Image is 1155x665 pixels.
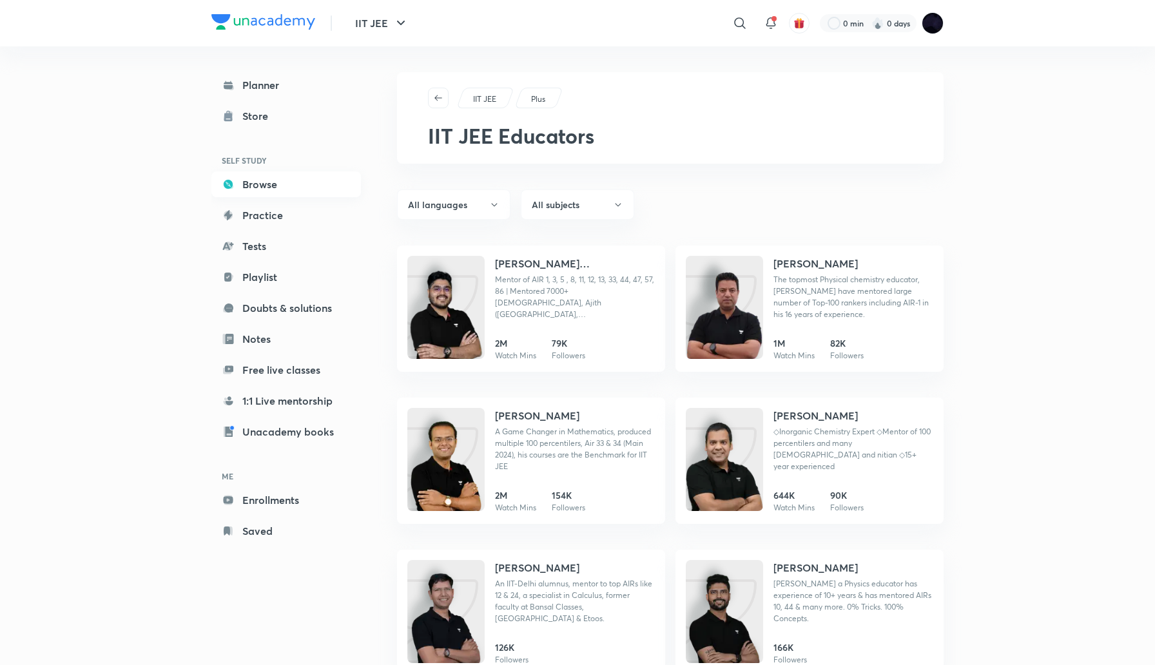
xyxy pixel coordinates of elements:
button: IIT JEE [347,10,416,36]
h4: [PERSON_NAME] [773,560,858,575]
a: Free live classes [211,357,361,383]
p: Watch Mins [495,502,536,514]
a: Doubts & solutions [211,295,361,321]
a: Practice [211,202,361,228]
img: avatar [793,17,805,29]
p: Mentor of AIR 1, 3, 5 , 8, 11, 12, 13, 33, 44, 47, 57, 86 | Mentored 7000+ IITians, Ajith (MIT, U... [495,274,655,320]
a: Unacademy[PERSON_NAME]A Game Changer in Mathematics, produced multiple 100 percentilers, Air 33 &... [397,398,665,524]
img: Unacademy [407,269,485,372]
button: All subjects [521,189,634,220]
a: Playlist [211,264,361,290]
p: Watch Mins [495,350,536,361]
h6: 154K [552,488,585,502]
p: Followers [552,502,585,514]
p: Plus [531,93,545,105]
button: All languages [397,189,510,220]
h6: 1M [773,336,815,350]
img: Megha Gor [922,12,944,34]
h6: 166K [773,641,807,654]
a: IIT JEE [471,93,499,105]
p: A Game Changer in Mathematics, produced multiple 100 percentilers, Air 33 & 34 (Main 2024), his c... [495,426,655,472]
h6: 644K [773,488,815,502]
a: Enrollments [211,487,361,513]
h4: [PERSON_NAME] [773,256,858,271]
p: The topmost Physical chemistry educator, BJ sir have mentored large number of Top-100 rankers inc... [773,274,933,320]
h6: SELF STUDY [211,149,361,171]
h6: 126K [495,641,529,654]
a: Notes [211,326,361,352]
h4: [PERSON_NAME] [495,560,579,575]
img: Unacademy [686,421,763,524]
a: Tests [211,233,361,259]
h6: 79K [552,336,585,350]
a: 1:1 Live mentorship [211,388,361,414]
p: Followers [830,350,864,361]
h1: IIT JEE Educators [428,124,944,148]
h6: 2M [495,336,536,350]
h6: ME [211,465,361,487]
p: Watch Mins [773,350,815,361]
a: Unacademy[PERSON_NAME] [PERSON_NAME]Mentor of AIR 1, 3, 5 , 8, 11, 12, 13, 33, 44, 47, 57, 86 | M... [397,246,665,372]
p: Prateek Jain a Physics educator has experience of 10+ years & has mentored AIRs 10, 44 & many mor... [773,578,933,624]
p: Followers [830,502,864,514]
a: Saved [211,518,361,544]
h4: [PERSON_NAME] [PERSON_NAME] [495,256,655,271]
p: An IIT-Delhi alumnus, mentor to top AIRs like 12 & 24, a specialist in Calculus, former faculty a... [495,578,655,624]
a: Unacademy[PERSON_NAME]The topmost Physical chemistry educator, [PERSON_NAME] have mentored large ... [675,246,944,372]
a: Company Logo [211,14,315,33]
img: Company Logo [211,14,315,30]
h4: [PERSON_NAME] [773,408,858,423]
button: avatar [789,13,810,34]
a: Store [211,103,361,129]
img: Unacademy [407,421,485,524]
p: Followers [552,350,585,361]
h6: 2M [495,488,536,502]
p: IIT JEE [473,93,496,105]
h6: 82K [830,336,864,350]
a: Browse [211,171,361,197]
img: Unacademy [686,269,763,372]
a: Planner [211,72,361,98]
h4: [PERSON_NAME] [495,408,579,423]
p: ◇Inorganic Chemistry Expert ◇Mentor of 100 percentilers and many iitians and nitian ◇15+ year exp... [773,426,933,472]
p: Watch Mins [773,502,815,514]
div: Store [242,108,276,124]
img: streak [871,17,884,30]
a: Unacademy books [211,419,361,445]
a: Unacademy[PERSON_NAME]◇Inorganic Chemistry Expert ◇Mentor of 100 percentilers and many [DEMOGRAPH... [675,398,944,524]
h6: 90K [830,488,864,502]
a: Plus [529,93,548,105]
